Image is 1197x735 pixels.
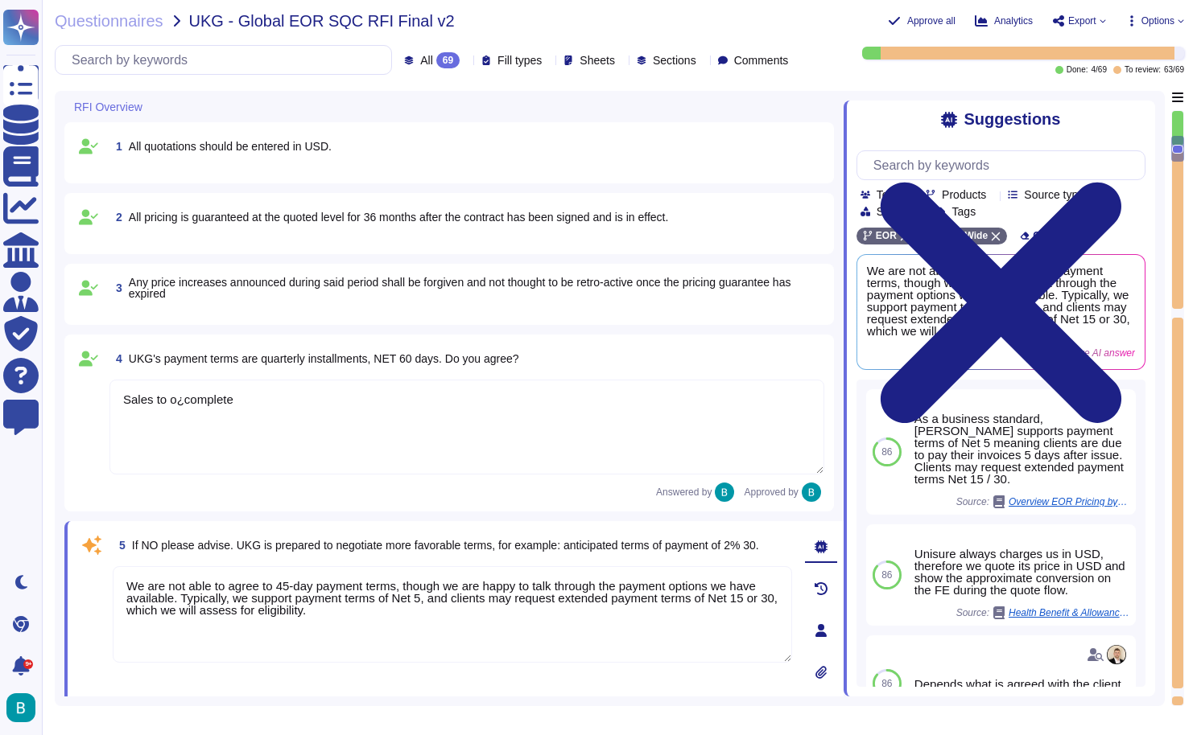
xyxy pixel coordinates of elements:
span: Approve all [907,16,956,26]
img: user [802,482,821,502]
span: Source: [956,606,1129,619]
span: 4 / 69 [1091,66,1106,74]
span: Health Benefit & Allowance.pdf [1009,608,1129,618]
img: user [715,482,734,502]
div: Unisure always charges us in USD, therefore we quote its price in USD and show the approximate co... [914,548,1129,596]
img: user [6,693,35,722]
span: All quotations should be entered in USD. [129,140,332,153]
span: 4 [109,353,122,364]
textarea: We are not able to agree to 45-day payment terms, though we are happy to talk through the payment... [113,566,792,663]
span: Analytics [994,16,1033,26]
div: Depends what is agreed with the client on who should handle the payments. [914,678,1129,702]
span: 86 [881,679,892,688]
div: 9+ [23,659,33,669]
span: Fill types [497,55,542,66]
span: 2 [109,211,122,223]
span: Questionnaires [55,13,163,29]
div: 69 [436,52,460,68]
textarea: Sales to o¿complete [109,380,824,474]
span: 5 [113,540,126,551]
span: Source: [956,495,1129,508]
span: Overview EOR Pricing by Country.pdf [1009,497,1129,507]
span: All [420,55,433,66]
input: Search by keywords [64,46,391,74]
span: 3 [109,282,122,294]
input: Search by keywords [865,151,1145,179]
span: If NO please advise. UKG is prepared to negotiate more favorable terms, for example: anticipated ... [132,539,759,552]
button: user [3,690,47,725]
button: Analytics [975,14,1033,27]
span: To review: [1125,66,1161,74]
span: 1 [109,141,122,152]
span: Any price increases announced during said period shall be forgiven and not thought to be retro-ac... [129,276,791,300]
span: Comments [734,55,789,66]
span: All pricing is guaranteed at the quoted level for 36 months after the contract has been signed an... [129,211,669,224]
span: Options [1141,16,1174,26]
span: UKG's payment terms are quarterly installments, NET 60 days. Do you agree? [129,352,519,365]
button: Approve all [888,14,956,27]
span: 63 / 69 [1164,66,1184,74]
span: UKG - Global EOR SQC RFI Final v2 [189,13,455,29]
span: Export [1068,16,1096,26]
span: Sections [653,55,696,66]
span: Answered by [656,487,712,497]
span: Approved by [744,487,798,497]
span: 86 [881,447,892,457]
img: user [1107,645,1126,664]
span: 86 [881,570,892,580]
span: Sheets [580,55,615,66]
span: Done: [1067,66,1088,74]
